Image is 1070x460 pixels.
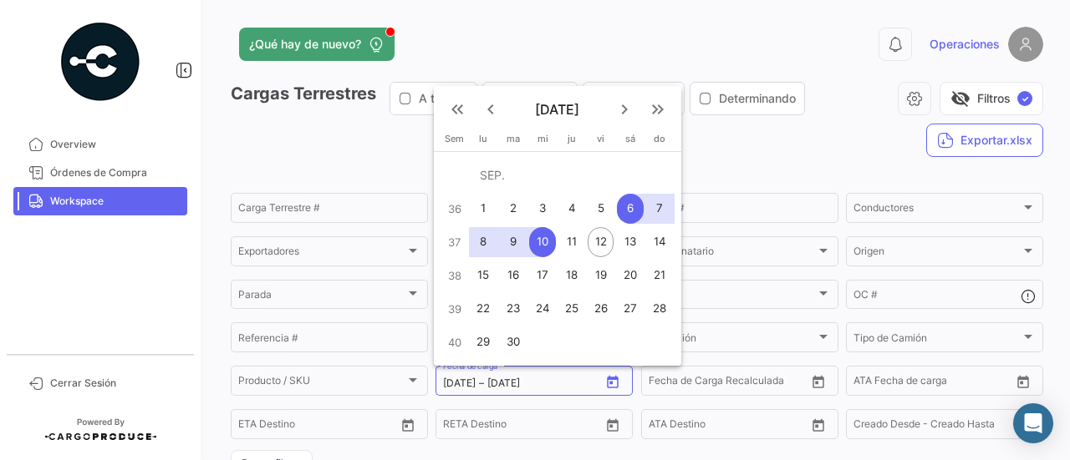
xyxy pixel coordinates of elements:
[654,133,665,144] span: do
[1013,403,1053,443] div: Abrir Intercom Messenger
[499,294,526,324] div: 23
[587,225,616,259] button: 12 de septiembre de 2025
[615,292,645,326] button: 27 de septiembre de 2025
[471,227,497,257] div: 8
[625,133,635,144] span: sá
[645,292,675,326] button: 28 de septiembre de 2025
[507,101,608,118] span: [DATE]
[441,292,469,326] td: 39
[469,326,498,359] button: 29 de septiembre de 2025
[441,326,469,359] td: 40
[597,133,604,144] span: vi
[587,259,616,292] button: 19 de septiembre de 2025
[499,327,526,357] div: 30
[469,159,675,192] td: SEP.
[498,259,528,292] button: 16 de septiembre de 2025
[646,227,673,257] div: 14
[528,292,558,326] button: 24 de septiembre de 2025
[499,227,526,257] div: 9
[559,227,585,257] div: 11
[441,225,469,259] td: 37
[559,260,585,291] div: 18
[645,192,675,225] button: 7 de septiembre de 2025
[559,294,585,324] div: 25
[617,294,644,324] div: 27
[558,225,587,259] button: 11 de septiembre de 2025
[498,225,528,259] button: 9 de septiembre de 2025
[528,259,558,292] button: 17 de septiembre de 2025
[498,326,528,359] button: 30 de septiembre de 2025
[528,225,558,259] button: 10 de septiembre de 2025
[469,192,498,225] button: 1 de septiembre de 2025
[648,99,668,119] mat-icon: keyboard_double_arrow_right
[538,133,548,144] span: mi
[558,259,587,292] button: 18 de septiembre de 2025
[469,292,498,326] button: 22 de septiembre de 2025
[568,133,576,144] span: ju
[499,260,526,291] div: 16
[507,133,520,144] span: ma
[587,292,616,326] button: 26 de septiembre de 2025
[471,327,497,357] div: 29
[588,260,614,291] div: 19
[645,225,675,259] button: 14 de septiembre de 2025
[588,294,614,324] div: 26
[528,192,558,225] button: 3 de septiembre de 2025
[471,294,497,324] div: 22
[614,99,634,119] mat-icon: keyboard_arrow_right
[481,99,501,119] mat-icon: keyboard_arrow_left
[441,259,469,292] td: 38
[479,133,487,144] span: lu
[471,194,497,224] div: 1
[529,260,556,291] div: 17
[615,259,645,292] button: 20 de septiembre de 2025
[645,259,675,292] button: 21 de septiembre de 2025
[588,194,614,224] div: 5
[469,259,498,292] button: 15 de septiembre de 2025
[587,192,616,225] button: 5 de septiembre de 2025
[441,192,469,225] td: 36
[441,133,469,151] th: Sem
[469,225,498,259] button: 8 de septiembre de 2025
[498,192,528,225] button: 2 de septiembre de 2025
[588,227,614,257] div: 12
[471,260,497,291] div: 15
[617,227,644,257] div: 13
[646,194,673,224] div: 7
[615,225,645,259] button: 13 de septiembre de 2025
[529,227,556,257] div: 10
[617,194,644,224] div: 6
[646,294,673,324] div: 28
[646,260,673,291] div: 21
[558,292,587,326] button: 25 de septiembre de 2025
[559,194,585,224] div: 4
[529,294,556,324] div: 24
[617,260,644,291] div: 20
[498,292,528,326] button: 23 de septiembre de 2025
[558,192,587,225] button: 4 de septiembre de 2025
[615,192,645,225] button: 6 de septiembre de 2025
[499,194,526,224] div: 2
[447,99,467,119] mat-icon: keyboard_double_arrow_left
[529,194,556,224] div: 3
